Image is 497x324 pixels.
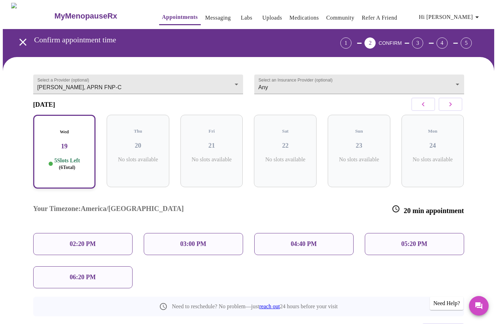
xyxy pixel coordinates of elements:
h3: [DATE] [33,101,55,108]
h5: Thu [112,128,164,134]
button: Refer a Friend [359,11,400,25]
a: Medications [290,13,319,23]
p: 5 Slots Left [54,157,80,171]
div: 5 [461,37,472,49]
h3: 19 [40,142,90,150]
button: Community [324,11,357,25]
h3: Your Timezone: America/[GEOGRAPHIC_DATA] [33,205,184,215]
button: open drawer [13,32,33,52]
button: Messaging [203,11,234,25]
button: Medications [287,11,322,25]
h5: Wed [40,129,90,135]
a: Refer a Friend [362,13,397,23]
span: ( 6 Total) [59,165,75,170]
a: MyMenopauseRx [54,4,145,28]
div: Any [254,75,464,94]
a: Labs [241,13,253,23]
p: No slots available [333,156,385,163]
p: 02:20 PM [70,240,95,248]
p: No slots available [112,156,164,163]
h3: 20 [112,142,164,149]
p: Need to reschedule? No problem—just 24 hours before your visit [172,303,338,310]
h3: 20 min appointment [392,205,464,215]
h3: 24 [407,142,459,149]
button: Appointments [159,10,200,25]
button: Hi [PERSON_NAME] [416,10,484,24]
button: Uploads [260,11,285,25]
p: 05:20 PM [401,240,427,248]
div: 1 [340,37,352,49]
a: Community [326,13,355,23]
h3: MyMenopauseRx [54,12,117,21]
h5: Sun [333,128,385,134]
div: Need Help? [430,297,463,310]
a: reach out [259,303,280,309]
h5: Mon [407,128,459,134]
p: 06:20 PM [70,274,95,281]
img: MyMenopauseRx Logo [11,3,54,29]
div: 3 [412,37,423,49]
button: Messages [469,296,489,316]
a: Uploads [262,13,282,23]
div: [PERSON_NAME], APRN FNP-C [33,75,243,94]
p: No slots available [407,156,459,163]
span: Hi [PERSON_NAME] [419,12,481,22]
div: 4 [436,37,448,49]
p: No slots available [186,156,237,163]
p: No slots available [260,156,311,163]
a: Messaging [205,13,231,23]
span: CONFIRM [378,40,402,46]
h3: 23 [333,142,385,149]
button: Labs [235,11,258,25]
h5: Fri [186,128,237,134]
h3: 21 [186,142,237,149]
div: 2 [364,37,376,49]
a: Appointments [162,12,198,22]
h3: 22 [260,142,311,149]
p: 04:40 PM [291,240,317,248]
h3: Confirm appointment time [34,35,301,44]
h5: Sat [260,128,311,134]
p: 03:00 PM [180,240,206,248]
